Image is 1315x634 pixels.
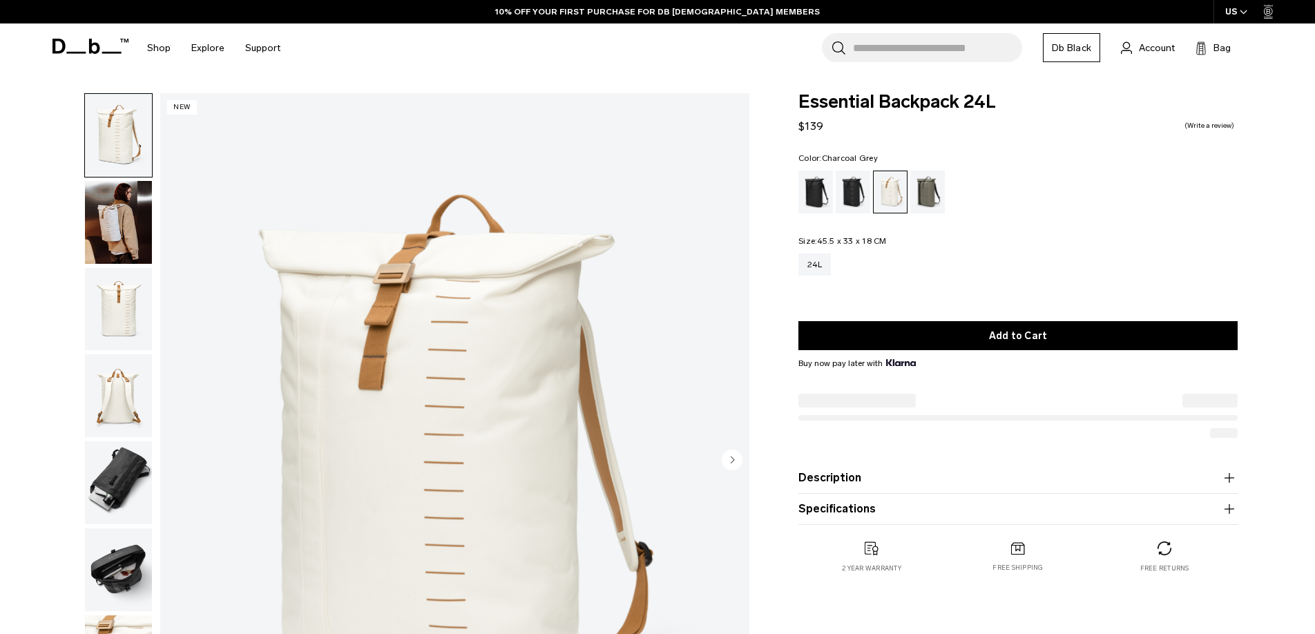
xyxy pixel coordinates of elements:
[191,23,224,73] a: Explore
[798,357,916,369] span: Buy now pay later with
[84,528,153,612] button: Essential Backpack 24L Oatmilk
[798,237,887,245] legend: Size:
[873,171,908,213] a: Oatmilk
[147,23,171,73] a: Shop
[722,449,742,472] button: Next slide
[85,441,152,524] img: Essential Backpack 24L Oatmilk
[886,359,916,366] img: {"height" => 20, "alt" => "Klarna"}
[798,119,823,133] span: $139
[798,253,831,276] a: 24L
[1043,33,1100,62] a: Db Black
[495,6,820,18] a: 10% OFF YOUR FIRST PURCHASE FOR DB [DEMOGRAPHIC_DATA] MEMBERS
[245,23,280,73] a: Support
[798,171,833,213] a: Black Out
[84,180,153,265] button: Essential Backpack 24L Oatmilk
[85,94,152,177] img: Essential Backpack 24L Oatmilk
[822,153,878,163] span: Charcoal Grey
[85,528,152,611] img: Essential Backpack 24L Oatmilk
[836,171,870,213] a: Charcoal Grey
[85,354,152,437] img: Essential Backpack 24L Oatmilk
[167,100,197,115] p: New
[1184,122,1234,129] a: Write a review
[992,563,1043,573] p: Free shipping
[798,154,878,162] legend: Color:
[1196,39,1231,56] button: Bag
[84,354,153,438] button: Essential Backpack 24L Oatmilk
[1140,564,1189,573] p: Free returns
[85,181,152,264] img: Essential Backpack 24L Oatmilk
[798,501,1238,517] button: Specifications
[817,236,886,246] span: 45.5 x 33 x 18 CM
[798,470,1238,486] button: Description
[1213,41,1231,55] span: Bag
[137,23,291,73] nav: Main Navigation
[84,267,153,352] button: Essential Backpack 24L Oatmilk
[798,321,1238,350] button: Add to Cart
[1121,39,1175,56] a: Account
[84,93,153,177] button: Essential Backpack 24L Oatmilk
[84,441,153,525] button: Essential Backpack 24L Oatmilk
[910,171,945,213] a: Forest Green
[85,268,152,351] img: Essential Backpack 24L Oatmilk
[1139,41,1175,55] span: Account
[798,93,1238,111] span: Essential Backpack 24L
[842,564,901,573] p: 2 year warranty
